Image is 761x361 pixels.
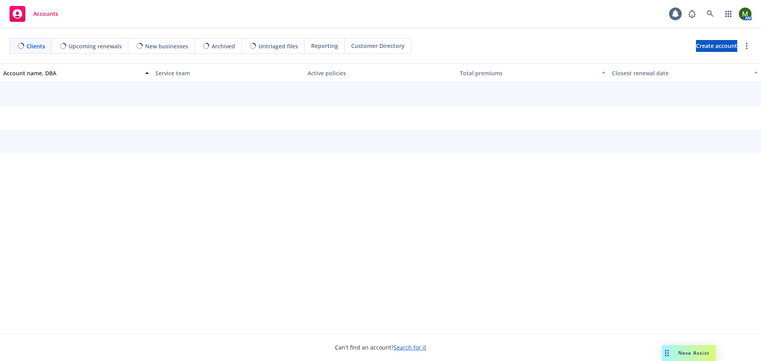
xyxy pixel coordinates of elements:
[212,42,235,50] span: Archived
[696,38,737,53] span: Create account
[721,6,736,22] a: Switch app
[152,63,304,82] button: Service team
[662,345,672,361] div: Drag to move
[739,8,751,20] img: photo
[351,42,405,50] span: Customer Directory
[311,42,338,50] span: Reporting
[612,69,749,77] div: Closest renewal date
[684,6,700,22] a: Report a Bug
[145,42,188,50] span: New businesses
[33,11,58,17] span: Accounts
[258,42,298,50] span: Untriaged files
[3,69,140,77] div: Account name, DBA
[155,69,301,77] div: Service team
[335,343,426,351] span: Can't find an account?
[304,63,457,82] button: Active policies
[662,345,716,361] button: Nova Assist
[460,69,597,77] div: Total premiums
[394,344,426,351] a: Search for it
[702,6,718,22] a: Search
[69,42,122,50] span: Upcoming renewals
[742,41,751,51] a: more
[457,63,609,82] button: Total premiums
[308,69,453,77] div: Active policies
[6,3,61,25] a: Accounts
[678,350,709,356] span: Nova Assist
[609,63,761,82] button: Closest renewal date
[696,40,737,52] a: Create account
[27,42,45,50] span: Clients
